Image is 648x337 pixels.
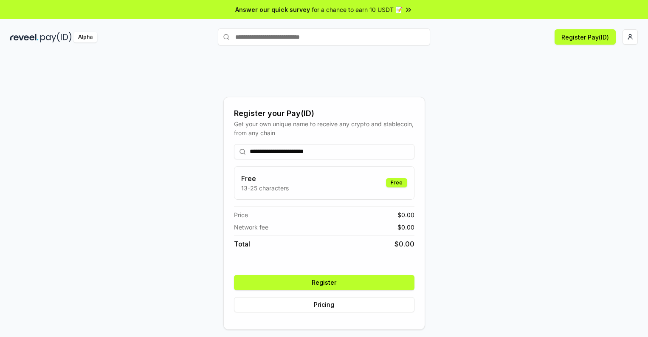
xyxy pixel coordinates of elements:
[40,32,72,42] img: pay_id
[234,108,414,119] div: Register your Pay(ID)
[241,184,289,193] p: 13-25 characters
[234,297,414,312] button: Pricing
[10,32,39,42] img: reveel_dark
[397,210,414,219] span: $ 0.00
[234,210,248,219] span: Price
[234,239,250,249] span: Total
[555,29,616,45] button: Register Pay(ID)
[235,5,310,14] span: Answer our quick survey
[234,119,414,137] div: Get your own unique name to receive any crypto and stablecoin, from any chain
[234,223,268,232] span: Network fee
[386,178,407,187] div: Free
[234,275,414,290] button: Register
[73,32,97,42] div: Alpha
[394,239,414,249] span: $ 0.00
[397,223,414,232] span: $ 0.00
[241,173,289,184] h3: Free
[312,5,403,14] span: for a chance to earn 10 USDT 📝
